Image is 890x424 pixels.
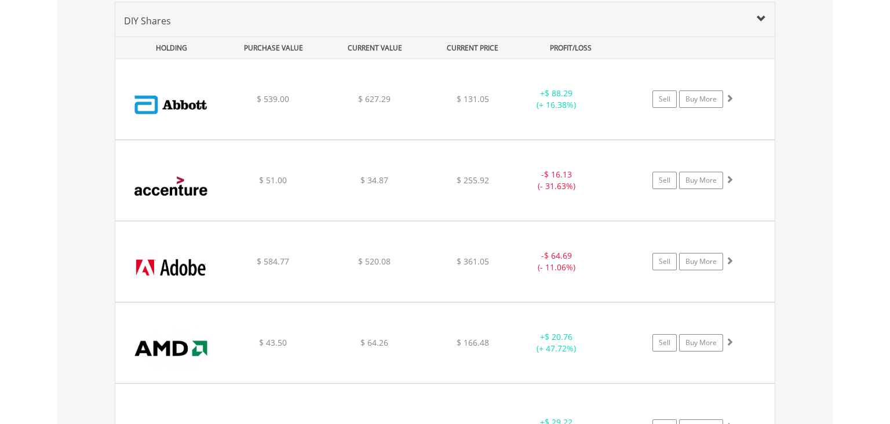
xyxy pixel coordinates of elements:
[652,172,677,189] a: Sell
[544,250,572,261] span: $ 64.69
[457,256,489,267] span: $ 361.05
[513,88,600,111] div: + (+ 16.38%)
[545,88,572,99] span: $ 88.29
[124,15,171,27] span: DIY Shares
[259,337,287,348] span: $ 43.50
[358,256,391,267] span: $ 520.08
[652,253,677,270] a: Sell
[679,334,723,351] a: Buy More
[426,37,519,59] div: CURRENT PRICE
[513,250,600,273] div: - (- 11.06%)
[545,331,572,342] span: $ 20.76
[513,169,600,192] div: - (- 31.63%)
[521,37,620,59] div: PROFIT/LOSS
[325,37,424,59] div: CURRENT VALUE
[652,90,677,108] a: Sell
[224,37,323,59] div: PURCHASE VALUE
[121,317,221,380] img: EQU.US.AMD.png
[457,175,489,186] span: $ 255.92
[652,334,677,351] a: Sell
[360,337,388,348] span: $ 64.26
[360,175,388,186] span: $ 34.87
[121,155,221,218] img: EQU.US.ACN.png
[259,175,287,186] span: $ 51.00
[513,331,600,354] div: + (+ 47.72%)
[679,253,723,270] a: Buy More
[544,169,572,180] span: $ 16.13
[257,256,289,267] span: $ 584.77
[457,93,489,104] span: $ 131.05
[457,337,489,348] span: $ 166.48
[257,93,289,104] span: $ 539.00
[121,74,221,136] img: EQU.US.ABT.png
[679,90,723,108] a: Buy More
[679,172,723,189] a: Buy More
[358,93,391,104] span: $ 627.29
[116,37,221,59] div: HOLDING
[121,236,221,299] img: EQU.US.ADBE.png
